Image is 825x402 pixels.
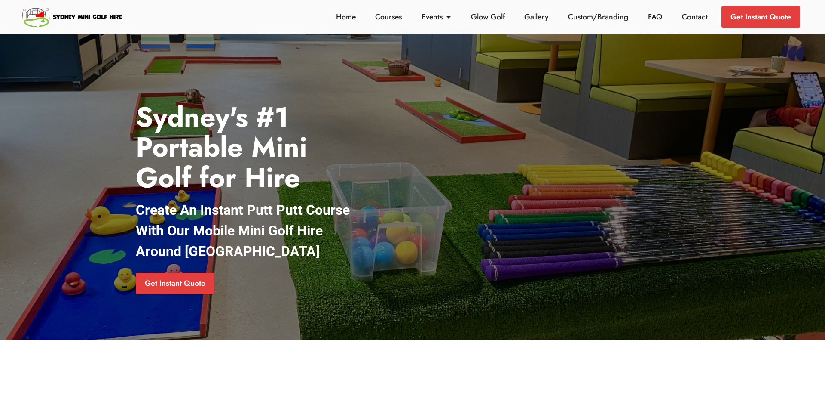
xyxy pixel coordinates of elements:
[522,11,551,22] a: Gallery
[566,11,631,22] a: Custom/Branding
[646,11,665,22] a: FAQ
[136,273,214,294] a: Get Instant Quote
[136,97,307,198] strong: Sydney's #1 Portable Mini Golf for Hire
[468,11,507,22] a: Glow Golf
[679,11,710,22] a: Contact
[333,11,358,22] a: Home
[21,4,124,29] img: Sydney Mini Golf Hire
[721,6,800,28] a: Get Instant Quote
[419,11,454,22] a: Events
[373,11,404,22] a: Courses
[136,202,350,260] strong: Create An Instant Putt Putt Course With Our Mobile Mini Golf Hire Around [GEOGRAPHIC_DATA]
